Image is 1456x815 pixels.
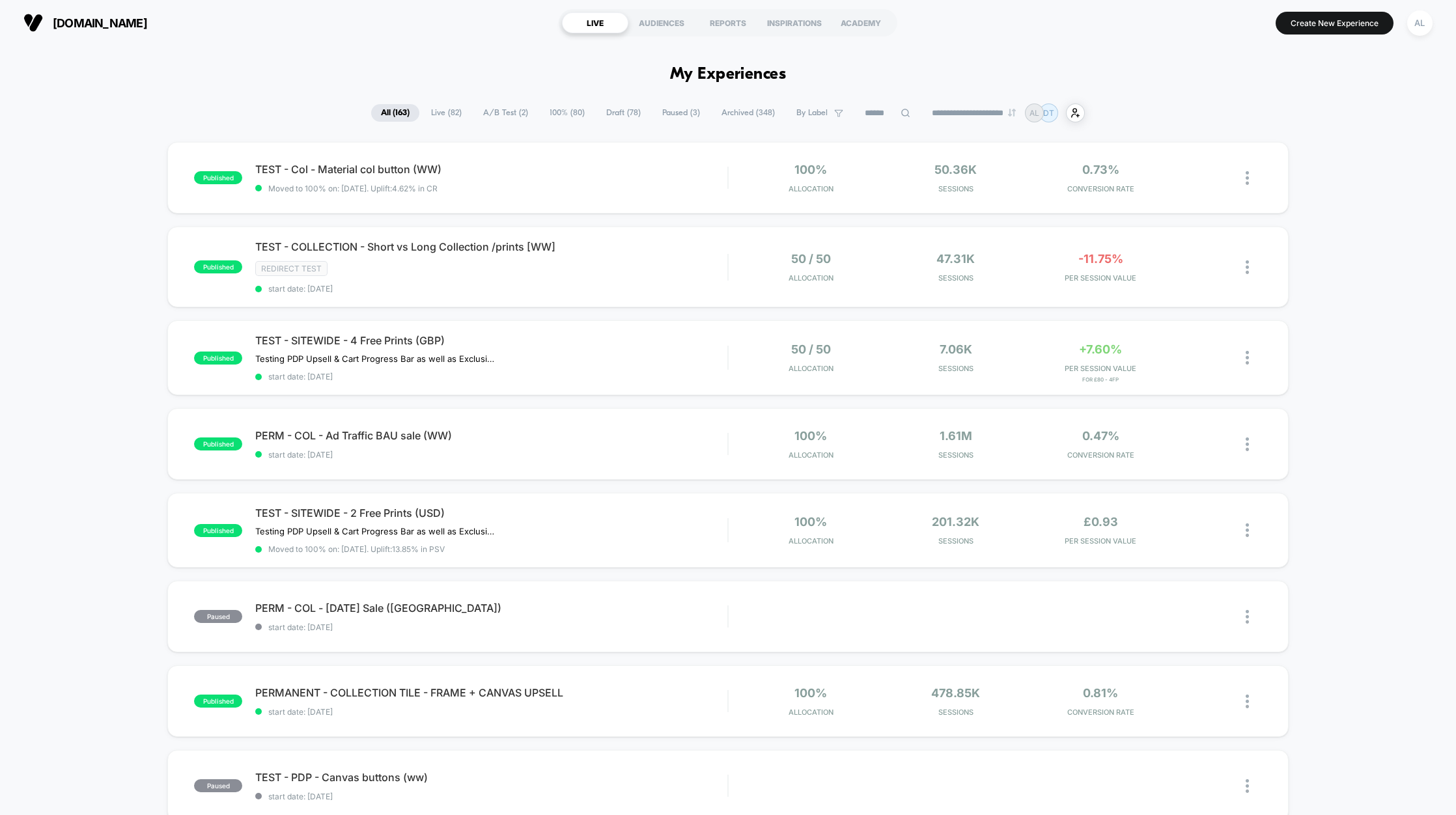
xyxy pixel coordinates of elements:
[194,352,242,365] span: published
[791,342,831,356] span: 50 / 50
[886,536,1025,546] span: Sessions
[796,108,828,118] span: By Label
[1083,686,1118,700] span: 0.81%
[255,429,727,442] span: PERM - COL - Ad Traffic BAU sale (WW)
[932,515,979,529] span: 201.32k
[255,686,727,699] span: PERMANENT - COLLECTION TILE - FRAME + CANVAS UPSELL
[1079,342,1122,356] span: +7.60%
[1246,260,1249,274] img: close
[1031,450,1170,460] span: CONVERSION RATE
[20,12,151,33] button: [DOMAIN_NAME]
[652,104,710,122] span: Paused ( 3 )
[794,686,827,700] span: 100%
[1246,437,1249,451] img: close
[53,16,147,30] span: [DOMAIN_NAME]
[1031,184,1170,193] span: CONVERSION RATE
[255,353,497,364] span: Testing PDP Upsell & Cart Progress Bar as well as Exclusive Free Prints in the Cart
[1084,515,1118,529] span: £0.93
[255,601,727,615] span: PERM - COL - [DATE] Sale ([GEOGRAPHIC_DATA])
[1276,12,1393,35] button: Create New Experience
[194,171,242,184] span: published
[540,104,595,122] span: 100% ( 80 )
[194,779,242,792] span: paused
[1082,163,1119,176] span: 0.73%
[194,260,242,273] span: published
[789,184,833,193] span: Allocation
[1246,695,1249,708] img: close
[562,12,628,33] div: LIVE
[936,252,975,266] span: 47.31k
[1029,108,1039,118] p: AL
[194,610,242,623] span: paused
[828,12,894,33] div: ACADEMY
[596,104,651,122] span: Draft ( 78 )
[255,622,727,632] span: start date: [DATE]
[194,524,242,537] span: published
[789,273,833,283] span: Allocation
[1031,536,1170,546] span: PER SESSION VALUE
[934,163,977,176] span: 50.36k
[255,506,727,519] span: TEST - SITEWIDE - 2 Free Prints (USD)
[194,695,242,708] span: published
[268,184,438,193] span: Moved to 100% on: [DATE] . Uplift: 4.62% in CR
[473,104,538,122] span: A/B Test ( 2 )
[255,792,727,801] span: start date: [DATE]
[1403,10,1436,36] button: AL
[1246,523,1249,537] img: close
[940,342,972,356] span: 7.06k
[789,450,833,460] span: Allocation
[1031,364,1170,373] span: PER SESSION VALUE
[1031,376,1170,383] span: for £80 - 4FP
[794,163,827,176] span: 100%
[194,437,242,450] span: published
[789,536,833,546] span: Allocation
[695,12,761,33] div: REPORTS
[255,284,727,294] span: start date: [DATE]
[421,104,471,122] span: Live ( 82 )
[940,429,972,443] span: 1.61M
[886,708,1025,717] span: Sessions
[1031,273,1170,283] span: PER SESSION VALUE
[1078,252,1123,266] span: -11.75%
[712,104,785,122] span: Archived ( 348 )
[886,273,1025,283] span: Sessions
[1246,779,1249,793] img: close
[255,526,497,536] span: Testing PDP Upsell & Cart Progress Bar as well as Exclusive Free Prints in the Cart
[1407,10,1433,36] div: AL
[1043,108,1054,118] p: DT
[1246,171,1249,185] img: close
[794,515,827,529] span: 100%
[255,334,727,347] span: TEST - SITEWIDE - 4 Free Prints (GBP)
[255,163,727,176] span: TEST - Col - Material col button (WW)
[886,184,1025,193] span: Sessions
[789,708,833,717] span: Allocation
[255,240,727,253] span: TEST - COLLECTION - Short vs Long Collection /prints [WW]
[255,450,727,460] span: start date: [DATE]
[931,686,980,700] span: 478.85k
[255,261,328,276] span: Redirect Test
[1031,708,1170,717] span: CONVERSION RATE
[886,364,1025,373] span: Sessions
[628,12,695,33] div: AUDIENCES
[791,252,831,266] span: 50 / 50
[794,429,827,443] span: 100%
[1008,109,1016,117] img: end
[23,13,43,33] img: Visually logo
[670,65,787,84] h1: My Experiences
[1246,351,1249,365] img: close
[886,450,1025,460] span: Sessions
[255,771,727,784] span: TEST - PDP - Canvas buttons (ww)
[371,104,419,122] span: All ( 163 )
[255,707,727,717] span: start date: [DATE]
[1082,429,1119,443] span: 0.47%
[255,372,727,381] span: start date: [DATE]
[789,364,833,373] span: Allocation
[268,544,445,554] span: Moved to 100% on: [DATE] . Uplift: 13.85% in PSV
[1246,610,1249,624] img: close
[761,12,828,33] div: INSPIRATIONS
